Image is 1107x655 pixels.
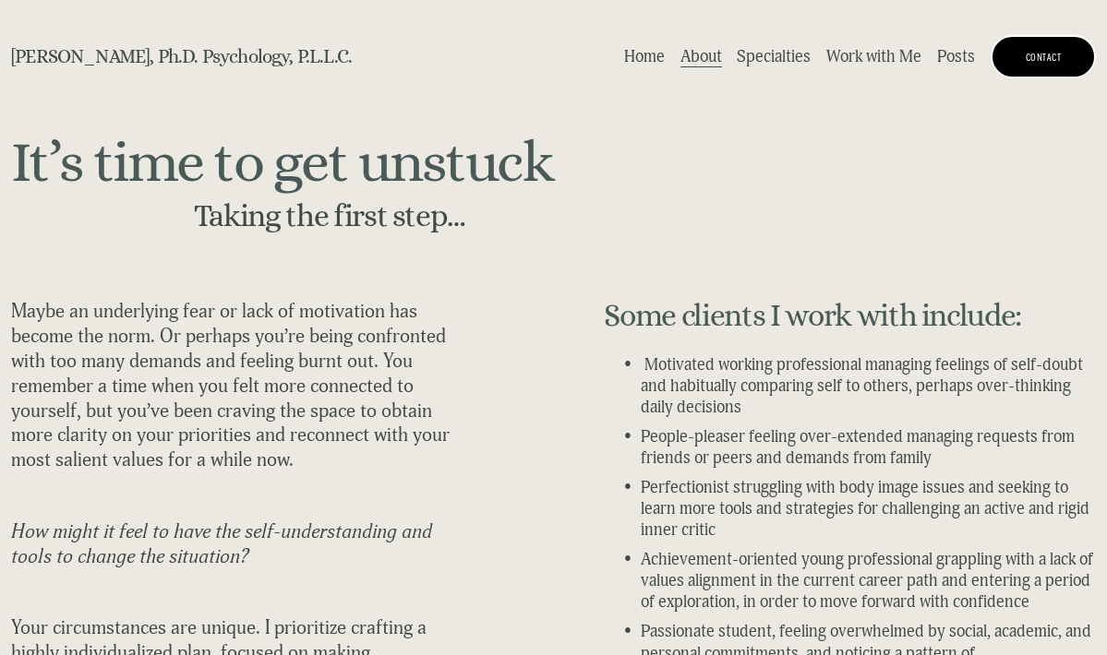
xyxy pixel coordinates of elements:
a: folder dropdown [737,44,811,69]
span: Some clients I work with include: [604,297,1021,333]
span: People-pleaser feeling over-extended managing requests from friends or peers and demands from family [641,427,1078,468]
span: Motivated working professional managing feelings of self-doubt and habitually comparing self to o... [641,355,1087,417]
span: Perfectionist struggling with body image issues and seeking to learn more tools and strategies fo... [641,478,1093,540]
h3: Taking the first step… [194,200,503,232]
p: Maybe an underlying fear or lack of motivation has become the norm. Or perhaps you’re being confr... [11,300,457,473]
a: [PERSON_NAME], Ph.D. Psychology, P.L.L.C. [11,45,352,67]
span: Achievement-oriented young professional grappling with a lack of values alignment in the current ... [641,550,1097,612]
a: About [680,44,722,69]
em: How might it feel to have the self-understanding and tools to change the situation? [11,520,437,568]
a: Posts [937,44,975,69]
a: Work with Me [826,44,921,69]
a: CONTACT [991,35,1096,78]
span: It’s time to get unstuck [11,128,552,195]
span: Specialties [737,46,811,67]
a: Home [624,44,665,69]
